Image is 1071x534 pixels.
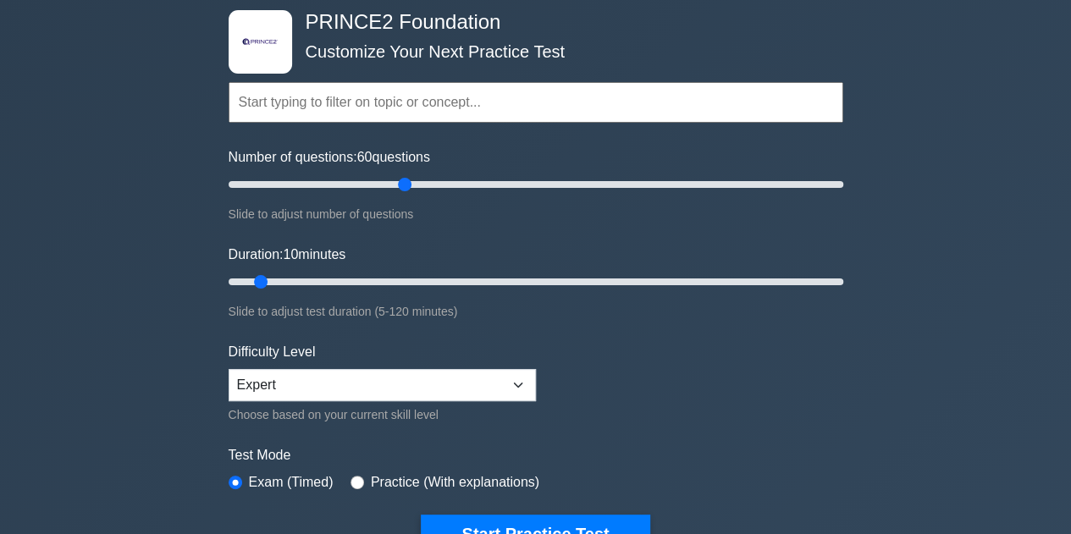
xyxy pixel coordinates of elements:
[229,445,843,465] label: Test Mode
[371,472,539,493] label: Practice (With explanations)
[229,147,430,168] label: Number of questions: questions
[229,342,316,362] label: Difficulty Level
[229,82,843,123] input: Start typing to filter on topic or concept...
[299,10,760,35] h4: PRINCE2 Foundation
[249,472,334,493] label: Exam (Timed)
[229,405,536,425] div: Choose based on your current skill level
[283,247,298,261] span: 10
[229,204,843,224] div: Slide to adjust number of questions
[357,150,373,164] span: 60
[229,245,346,265] label: Duration: minutes
[229,301,843,322] div: Slide to adjust test duration (5-120 minutes)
